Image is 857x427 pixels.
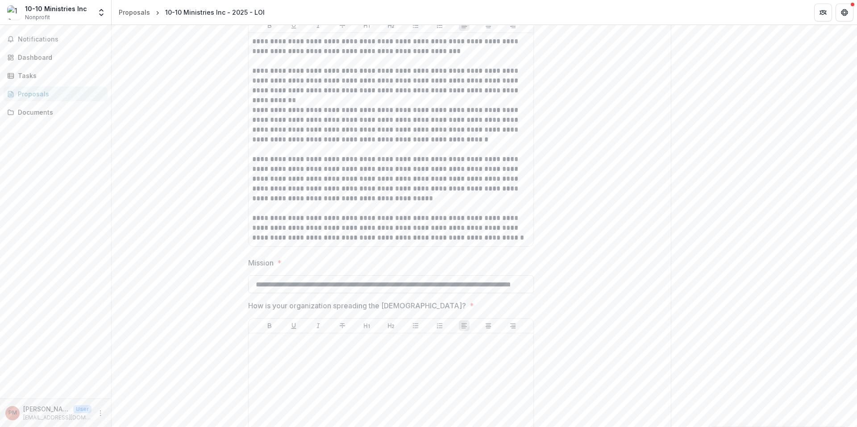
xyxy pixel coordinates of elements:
[313,320,324,331] button: Italicize
[23,404,70,414] p: [PERSON_NAME]
[288,320,299,331] button: Underline
[264,320,275,331] button: Bold
[4,68,108,83] a: Tasks
[95,4,108,21] button: Open entity switcher
[386,20,396,31] button: Heading 2
[165,8,265,17] div: 10-10 Ministries Inc - 2025 - LOI
[23,414,92,422] p: [EMAIL_ADDRESS][DOMAIN_NAME]
[18,36,104,43] span: Notifications
[18,53,100,62] div: Dashboard
[95,408,106,419] button: More
[119,8,150,17] div: Proposals
[508,320,518,331] button: Align Right
[248,257,274,268] p: Mission
[18,71,100,80] div: Tasks
[836,4,853,21] button: Get Help
[8,410,17,416] div: Patrick McWhorter
[115,6,154,19] a: Proposals
[814,4,832,21] button: Partners
[434,20,445,31] button: Ordered List
[18,89,100,99] div: Proposals
[362,20,372,31] button: Heading 1
[337,20,348,31] button: Strike
[115,6,268,19] nav: breadcrumb
[73,405,92,413] p: User
[4,50,108,65] a: Dashboard
[459,20,470,31] button: Align Left
[313,20,324,31] button: Italicize
[386,320,396,331] button: Heading 2
[337,320,348,331] button: Strike
[434,320,445,331] button: Ordered List
[7,5,21,20] img: 10-10 Ministries Inc
[483,20,494,31] button: Align Center
[18,108,100,117] div: Documents
[483,320,494,331] button: Align Center
[264,20,275,31] button: Bold
[410,20,421,31] button: Bullet List
[4,87,108,101] a: Proposals
[459,320,470,331] button: Align Left
[288,20,299,31] button: Underline
[362,320,372,331] button: Heading 1
[4,105,108,120] a: Documents
[25,13,50,21] span: Nonprofit
[410,320,421,331] button: Bullet List
[25,4,87,13] div: 10-10 Ministries Inc
[4,32,108,46] button: Notifications
[508,20,518,31] button: Align Right
[248,300,466,311] p: How is your organization spreading the [DEMOGRAPHIC_DATA]?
